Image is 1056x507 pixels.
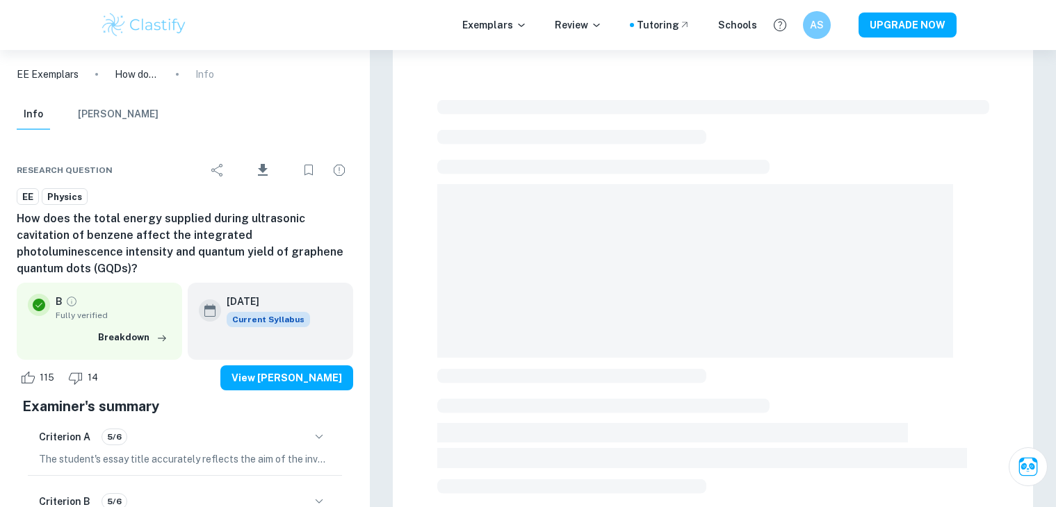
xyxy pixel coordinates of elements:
button: Help and Feedback [768,13,792,37]
p: Info [195,67,214,82]
span: 14 [80,371,106,385]
div: Dislike [65,367,106,389]
button: UPGRADE NOW [859,13,957,38]
span: Current Syllabus [227,312,310,327]
img: Clastify logo [100,11,188,39]
button: Info [17,99,50,130]
span: 115 [32,371,62,385]
button: Breakdown [95,327,171,348]
p: Review [555,17,602,33]
a: Schools [718,17,757,33]
button: View [PERSON_NAME] [220,365,353,390]
a: Physics [42,188,88,206]
h5: Examiner's summary [22,396,348,417]
button: [PERSON_NAME] [78,99,159,130]
h6: Criterion A [39,429,90,444]
p: The student's essay title accurately reflects the aim of the investigation and is presented as a ... [39,451,331,467]
span: Physics [42,190,87,204]
div: This exemplar is based on the current syllabus. Feel free to refer to it for inspiration/ideas wh... [227,312,310,327]
a: EE Exemplars [17,67,79,82]
a: Tutoring [637,17,690,33]
h6: [DATE] [227,294,299,309]
p: B [56,294,63,309]
div: Like [17,367,62,389]
a: Grade fully verified [65,295,78,308]
span: Fully verified [56,309,171,322]
h6: AS [809,17,825,33]
button: AS [803,11,831,39]
span: EE [17,190,38,204]
p: How does the total energy supplied during ultrasonic cavitation of benzene affect the integrated ... [115,67,159,82]
div: Bookmark [295,156,323,184]
h6: How does the total energy supplied during ultrasonic cavitation of benzene affect the integrated ... [17,210,353,277]
div: Share [204,156,231,184]
span: 5/6 [102,431,127,443]
p: Exemplars [462,17,527,33]
a: EE [17,188,39,206]
span: Research question [17,164,113,176]
button: Ask Clai [1009,447,1048,486]
div: Download [234,152,292,188]
div: Report issue [325,156,353,184]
